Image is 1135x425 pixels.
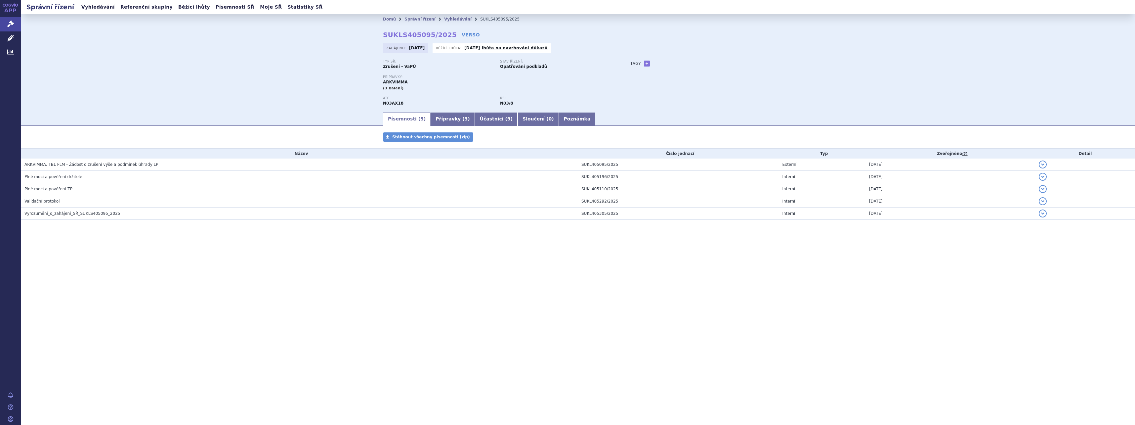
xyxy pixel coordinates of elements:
[866,159,1035,171] td: [DATE]
[392,135,470,139] span: Stáhnout všechny písemnosti (zip)
[1039,161,1047,168] button: detail
[1039,197,1047,205] button: detail
[500,60,610,64] p: Stav řízení:
[475,113,518,126] a: Účastníci (9)
[118,3,175,12] a: Referenční skupiny
[578,171,779,183] td: SUKL405196/2025
[866,208,1035,220] td: [DATE]
[480,14,528,24] li: SUKLS405095/2025
[782,211,795,216] span: Interní
[779,149,865,159] th: Typ
[383,96,493,100] p: ATC:
[500,64,547,69] strong: Opatřování podkladů
[444,17,472,22] a: Vyhledávání
[383,86,404,90] span: (3 balení)
[578,208,779,220] td: SUKL405305/2025
[404,17,436,22] a: Správní řízení
[866,171,1035,183] td: [DATE]
[507,116,511,121] span: 9
[464,46,480,50] strong: [DATE]
[214,3,256,12] a: Písemnosti SŘ
[782,199,795,204] span: Interní
[559,113,596,126] a: Poznámka
[285,3,324,12] a: Statistiky SŘ
[436,45,463,51] span: Běžící lhůta:
[383,113,431,126] a: Písemnosti (5)
[500,101,513,106] strong: lacosamid
[630,60,641,68] h3: Tagy
[578,195,779,208] td: SUKL405292/2025
[962,152,967,156] abbr: (?)
[383,17,396,22] a: Domů
[578,183,779,195] td: SUKL405110/2025
[644,61,650,67] a: +
[386,45,407,51] span: Zahájeno:
[79,3,117,12] a: Vyhledávání
[21,149,578,159] th: Název
[258,3,284,12] a: Moje SŘ
[383,60,493,64] p: Typ SŘ:
[1039,173,1047,181] button: detail
[24,162,158,167] span: ARKVIMMA, TBL FLM - Žádost o zrušení výše a podmínek úhrady LP
[383,75,617,79] p: Přípravky:
[383,101,403,106] strong: LAKOSAMID
[464,45,548,51] p: -
[409,46,425,50] strong: [DATE]
[24,187,72,191] span: Plné moci a pověření ZP
[24,174,82,179] span: Plné moci a pověření držitele
[482,46,548,50] a: lhůta na navrhování důkazů
[782,162,796,167] span: Externí
[465,116,468,121] span: 3
[782,187,795,191] span: Interní
[383,64,416,69] strong: Zrušení - VaPÚ
[383,80,408,84] span: ARKVIMMA
[866,195,1035,208] td: [DATE]
[578,149,779,159] th: Číslo jednací
[420,116,424,121] span: 5
[866,149,1035,159] th: Zveřejněno
[24,199,60,204] span: Validační protokol
[431,113,475,126] a: Přípravky (3)
[1035,149,1135,159] th: Detail
[782,174,795,179] span: Interní
[548,116,552,121] span: 0
[383,132,473,142] a: Stáhnout všechny písemnosti (zip)
[383,31,457,39] strong: SUKLS405095/2025
[462,31,480,38] a: VERSO
[500,96,610,100] p: RS:
[866,183,1035,195] td: [DATE]
[176,3,212,12] a: Běžící lhůty
[578,159,779,171] td: SUKL405095/2025
[1039,185,1047,193] button: detail
[24,211,120,216] span: Vyrozumění_o_zahájení_SŘ_SUKLS405095_2025
[21,2,79,12] h2: Správní řízení
[518,113,559,126] a: Sloučení (0)
[1039,210,1047,217] button: detail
